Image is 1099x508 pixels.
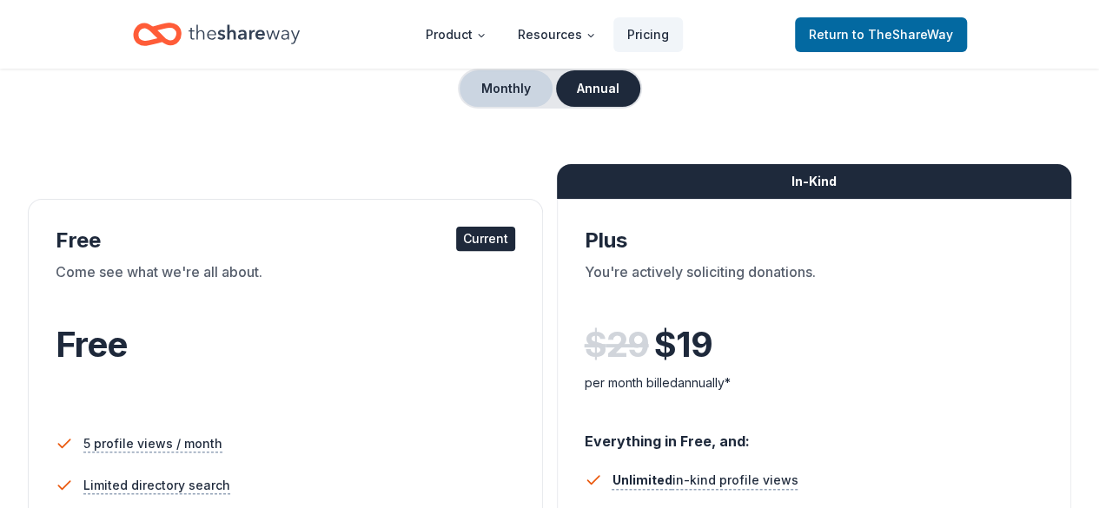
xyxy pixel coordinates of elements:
span: Free [56,323,127,366]
span: $ 19 [654,320,712,369]
button: Resources [504,17,610,52]
span: Return [809,24,953,45]
button: Annual [556,70,640,107]
button: Monthly [460,70,553,107]
div: You're actively soliciting donations. [585,261,1044,310]
div: Free [56,227,515,254]
a: Pricing [613,17,683,52]
nav: Main [412,14,683,55]
a: Returnto TheShareWay [795,17,967,52]
div: Come see what we're all about. [56,261,515,310]
span: Unlimited [612,472,672,487]
div: Everything in Free, and: [585,416,1044,452]
div: per month billed annually* [585,373,1044,393]
span: 5 profile views / month [83,433,222,454]
a: Home [133,14,300,55]
span: Limited directory search [83,475,230,496]
span: to TheShareWay [852,27,953,42]
div: In-Kind [557,164,1072,199]
div: Plus [585,227,1044,254]
span: in-kind profile views [612,472,798,487]
button: Product [412,17,500,52]
div: Current [456,227,515,251]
